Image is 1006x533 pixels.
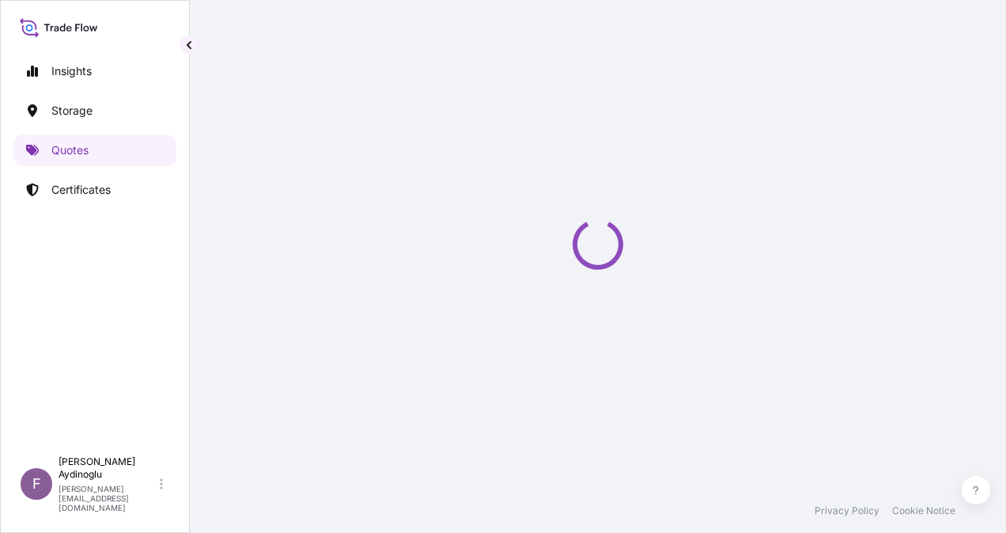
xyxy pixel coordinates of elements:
[892,505,955,517] a: Cookie Notice
[51,142,89,158] p: Quotes
[51,103,93,119] p: Storage
[59,484,157,512] p: [PERSON_NAME][EMAIL_ADDRESS][DOMAIN_NAME]
[13,95,176,127] a: Storage
[815,505,879,517] a: Privacy Policy
[13,55,176,87] a: Insights
[51,63,92,79] p: Insights
[13,134,176,166] a: Quotes
[59,456,157,481] p: [PERSON_NAME] Aydinoglu
[51,182,111,198] p: Certificates
[13,174,176,206] a: Certificates
[32,476,41,492] span: F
